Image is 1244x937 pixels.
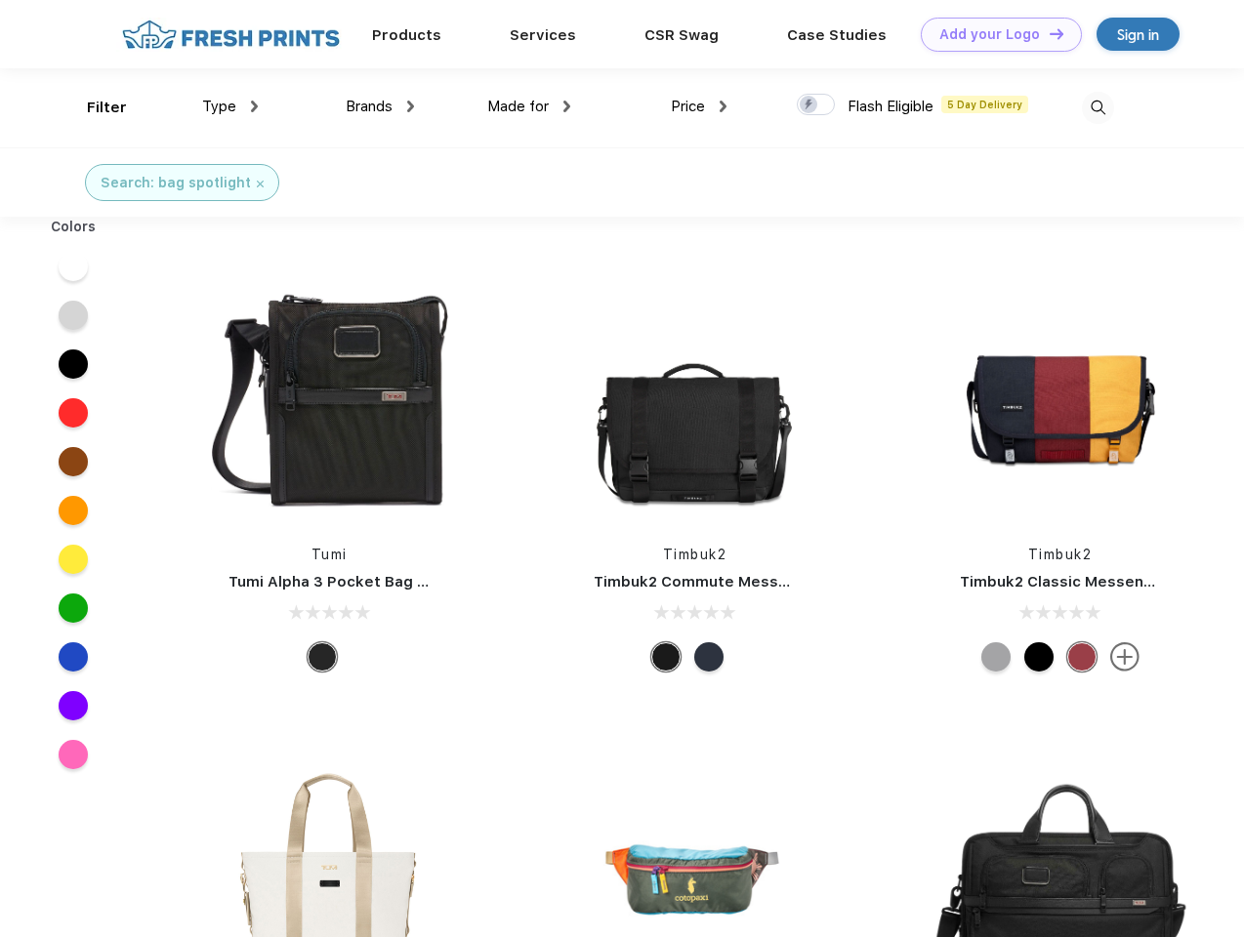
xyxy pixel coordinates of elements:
[346,98,393,115] span: Brands
[407,101,414,112] img: dropdown.png
[720,101,726,112] img: dropdown.png
[981,642,1011,672] div: Eco Rind Pop
[116,18,346,52] img: fo%20logo%202.webp
[487,98,549,115] span: Made for
[1110,642,1140,672] img: more.svg
[594,573,855,591] a: Timbuk2 Commute Messenger Bag
[101,173,251,193] div: Search: bag spotlight
[960,573,1202,591] a: Timbuk2 Classic Messenger Bag
[1082,92,1114,124] img: desktop_search.svg
[311,547,348,562] a: Tumi
[671,98,705,115] span: Price
[308,642,337,672] div: Black
[564,265,824,525] img: func=resize&h=266
[36,217,111,237] div: Colors
[202,98,236,115] span: Type
[1028,547,1093,562] a: Timbuk2
[563,101,570,112] img: dropdown.png
[1024,642,1054,672] div: Eco Black
[257,181,264,187] img: filter_cancel.svg
[1067,642,1097,672] div: Eco Bookish
[199,265,459,525] img: func=resize&h=266
[1050,28,1063,39] img: DT
[939,26,1040,43] div: Add your Logo
[228,573,457,591] a: Tumi Alpha 3 Pocket Bag Small
[251,101,258,112] img: dropdown.png
[372,26,441,44] a: Products
[651,642,681,672] div: Eco Black
[848,98,933,115] span: Flash Eligible
[663,547,727,562] a: Timbuk2
[694,642,724,672] div: Eco Nautical
[1097,18,1180,51] a: Sign in
[87,97,127,119] div: Filter
[1117,23,1159,46] div: Sign in
[941,96,1028,113] span: 5 Day Delivery
[931,265,1190,525] img: func=resize&h=266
